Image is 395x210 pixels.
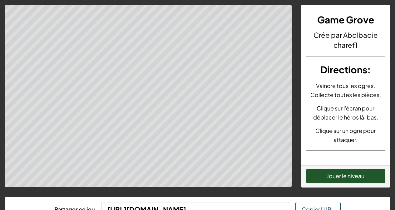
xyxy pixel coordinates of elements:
p: Clique sur l'écran pour déplacer le héros là-bas. [306,104,385,122]
h3: : [306,63,385,77]
h3: Game Grove [306,13,385,27]
p: Clique sur un ogre pour attaquer. [306,126,385,144]
span: Directions [320,64,367,76]
h4: Crée par Abdlbadie charef1 [306,30,385,50]
p: Vaincre tous les ogres. Collecte toutes les pièces. [306,81,385,99]
button: Jouer le niveau [306,169,385,183]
